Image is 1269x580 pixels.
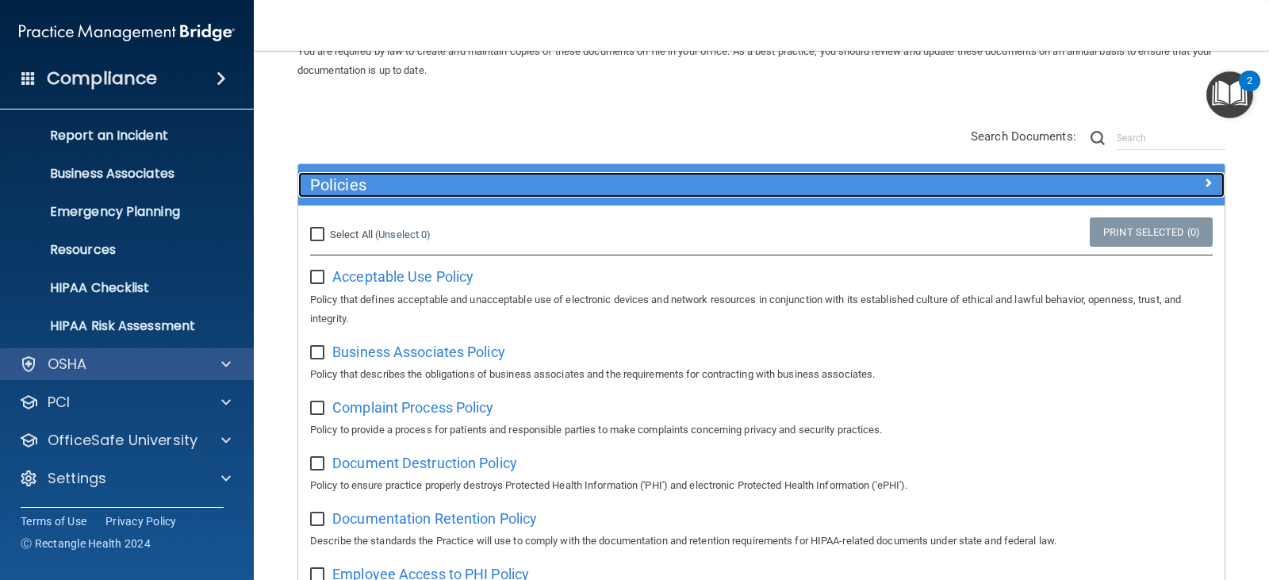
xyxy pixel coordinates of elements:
[1117,126,1225,150] input: Search
[19,17,235,48] img: PMB logo
[310,290,1213,328] p: Policy that defines acceptable and unacceptable use of electronic devices and network resources i...
[47,67,157,90] h4: Compliance
[48,431,197,450] p: OfficeSafe University
[310,172,1213,198] a: Policies
[1247,81,1252,102] div: 2
[310,229,328,241] input: Select All (Unselect 0)
[10,204,227,220] p: Emergency Planning
[21,536,151,551] span: Ⓒ Rectangle Health 2024
[10,128,227,144] p: Report an Incident
[310,421,1213,440] p: Policy to provide a process for patients and responsible parties to make complaints concerning pr...
[10,318,227,334] p: HIPAA Risk Assessment
[995,474,1250,538] iframe: Drift Widget Chat Controller
[332,455,517,471] span: Document Destruction Policy
[48,393,70,412] p: PCI
[19,469,231,488] a: Settings
[19,355,231,374] a: OSHA
[10,166,227,182] p: Business Associates
[10,242,227,258] p: Resources
[1206,71,1253,118] button: Open Resource Center, 2 new notifications
[310,365,1213,384] p: Policy that describes the obligations of business associates and the requirements for contracting...
[310,476,1213,495] p: Policy to ensure practice properly destroys Protected Health Information ('PHI') and electronic P...
[1091,131,1105,145] img: ic-search.3b580494.png
[310,176,981,194] h5: Policies
[105,513,177,529] a: Privacy Policy
[375,229,431,240] a: (Unselect 0)
[332,344,505,360] span: Business Associates Policy
[1090,217,1213,247] a: Print Selected (0)
[48,469,106,488] p: Settings
[332,399,493,416] span: Complaint Process Policy
[21,513,86,529] a: Terms of Use
[10,280,227,296] p: HIPAA Checklist
[971,129,1076,144] span: Search Documents:
[48,355,87,374] p: OSHA
[332,268,473,285] span: Acceptable Use Policy
[19,393,231,412] a: PCI
[19,431,231,450] a: OfficeSafe University
[330,229,373,240] span: Select All
[310,532,1213,551] p: Describe the standards the Practice will use to comply with the documentation and retention requi...
[332,510,537,527] span: Documentation Retention Policy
